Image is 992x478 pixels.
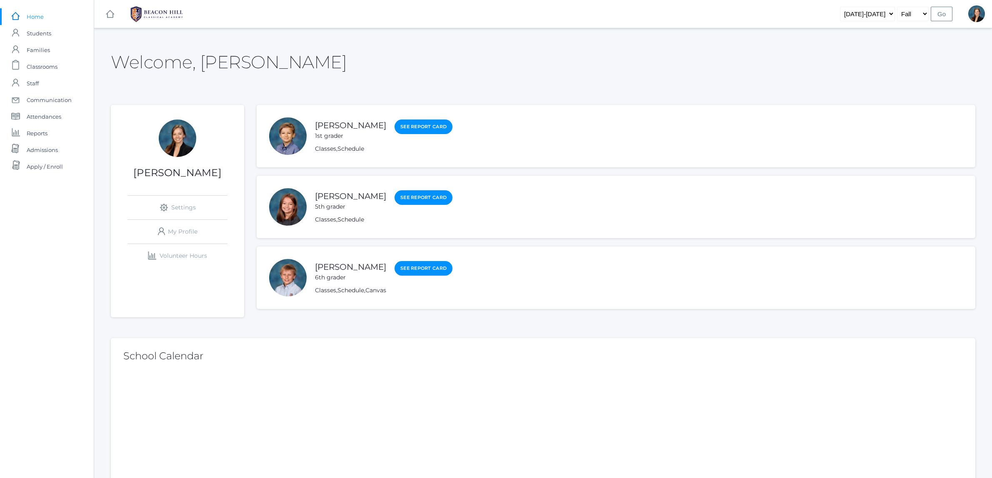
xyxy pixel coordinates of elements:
[315,215,452,224] div: ,
[395,261,452,276] a: See Report Card
[315,132,386,140] div: 1st grader
[27,8,44,25] span: Home
[27,58,57,75] span: Classrooms
[315,120,386,130] a: [PERSON_NAME]
[315,216,336,223] a: Classes
[27,92,72,108] span: Communication
[337,216,364,223] a: Schedule
[395,190,452,205] a: See Report Card
[931,7,952,21] input: Go
[27,125,47,142] span: Reports
[269,259,307,296] div: Christian Smith
[123,351,963,361] h2: School Calendar
[111,167,244,178] h1: [PERSON_NAME]
[111,52,347,72] h2: Welcome, [PERSON_NAME]
[315,286,336,294] a: Classes
[27,42,50,58] span: Families
[27,25,51,42] span: Students
[395,119,452,134] a: See Report Card
[27,158,63,175] span: Apply / Enroll
[337,145,364,152] a: Schedule
[315,262,386,272] a: [PERSON_NAME]
[315,286,452,295] div: , ,
[315,144,452,153] div: ,
[315,273,386,282] div: 6th grader
[127,196,227,219] a: Settings
[269,117,307,155] div: Noah Smith
[159,119,196,157] div: Allison Smith
[269,188,307,226] div: Ayla Smith
[125,4,188,25] img: 1_BHCALogos-05.png
[27,142,58,158] span: Admissions
[968,5,985,22] div: Allison Smith
[337,286,364,294] a: Schedule
[27,75,39,92] span: Staff
[27,108,61,125] span: Attendances
[315,202,386,211] div: 5th grader
[315,191,386,201] a: [PERSON_NAME]
[127,220,227,244] a: My Profile
[127,244,227,268] a: Volunteer Hours
[315,145,336,152] a: Classes
[365,286,386,294] a: Canvas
